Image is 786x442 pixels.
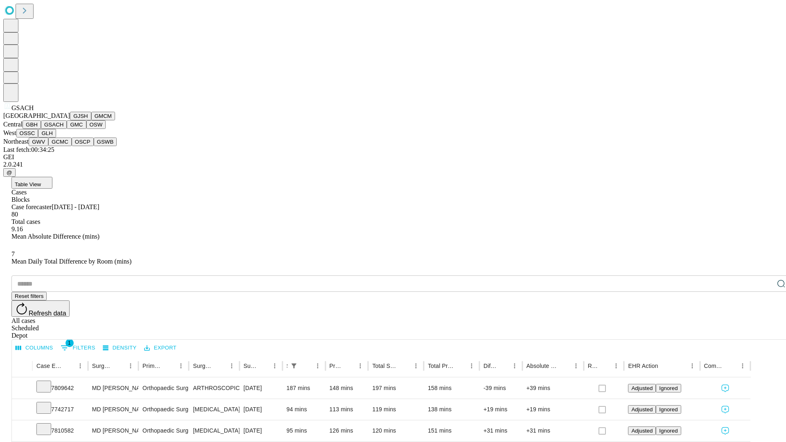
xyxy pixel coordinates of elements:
[483,378,518,399] div: -39 mins
[454,360,466,372] button: Sort
[92,399,134,420] div: MD [PERSON_NAME] [PERSON_NAME] Md
[86,120,106,129] button: OSW
[330,378,364,399] div: 148 mins
[659,360,671,372] button: Sort
[11,292,47,300] button: Reset filters
[67,120,86,129] button: GMC
[631,406,653,413] span: Adjusted
[330,420,364,441] div: 126 mins
[656,426,681,435] button: Ignored
[399,360,410,372] button: Sort
[428,399,475,420] div: 138 mins
[16,424,28,438] button: Expand
[269,360,280,372] button: Menu
[288,360,300,372] button: Show filters
[175,360,187,372] button: Menu
[142,363,163,369] div: Primary Service
[11,258,131,265] span: Mean Daily Total Difference by Room (mins)
[372,378,420,399] div: 197 mins
[300,360,312,372] button: Sort
[193,420,235,441] div: [MEDICAL_DATA] [MEDICAL_DATA]
[29,138,48,146] button: GWV
[244,363,257,369] div: Surgery Date
[656,384,681,392] button: Ignored
[36,399,84,420] div: 7742717
[509,360,520,372] button: Menu
[628,384,656,392] button: Adjusted
[101,342,139,354] button: Density
[244,420,278,441] div: [DATE]
[3,146,54,153] span: Last fetch: 00:34:25
[3,168,16,177] button: @
[23,120,41,129] button: GBH
[570,360,582,372] button: Menu
[330,363,343,369] div: Predicted In Room Duration
[656,405,681,414] button: Ignored
[659,428,678,434] span: Ignored
[94,138,117,146] button: GSWB
[75,360,86,372] button: Menu
[215,360,226,372] button: Sort
[59,341,97,354] button: Show filters
[11,233,99,240] span: Mean Absolute Difference (mins)
[628,426,656,435] button: Adjusted
[631,428,653,434] span: Adjusted
[193,399,235,420] div: [MEDICAL_DATA] [MEDICAL_DATA]
[11,300,70,317] button: Refresh data
[588,363,599,369] div: Resolved in EHR
[113,360,125,372] button: Sort
[526,420,580,441] div: +31 mins
[288,360,300,372] div: 1 active filter
[125,360,136,372] button: Menu
[16,381,28,396] button: Expand
[659,385,678,391] span: Ignored
[7,169,12,176] span: @
[11,250,15,257] span: 7
[287,420,321,441] div: 95 mins
[142,420,185,441] div: Orthopaedic Surgery
[559,360,570,372] button: Sort
[631,385,653,391] span: Adjusted
[3,129,16,136] span: West
[466,360,477,372] button: Menu
[16,129,38,138] button: OSSC
[725,360,737,372] button: Sort
[11,226,23,232] span: 9.16
[628,405,656,414] button: Adjusted
[15,293,43,299] span: Reset filters
[3,161,783,168] div: 2.0.241
[15,181,41,187] span: Table View
[226,360,237,372] button: Menu
[659,406,678,413] span: Ignored
[343,360,355,372] button: Sort
[372,420,420,441] div: 120 mins
[526,363,558,369] div: Absolute Difference
[52,203,99,210] span: [DATE] - [DATE]
[164,360,175,372] button: Sort
[38,129,56,138] button: GLH
[14,342,55,354] button: Select columns
[11,104,34,111] span: GSACH
[92,420,134,441] div: MD [PERSON_NAME] [PERSON_NAME] Md
[142,378,185,399] div: Orthopaedic Surgery
[372,399,420,420] div: 119 mins
[483,420,518,441] div: +31 mins
[257,360,269,372] button: Sort
[63,360,75,372] button: Sort
[36,378,84,399] div: 7809642
[11,211,18,218] span: 80
[36,420,84,441] div: 7810582
[287,399,321,420] div: 94 mins
[599,360,610,372] button: Sort
[610,360,622,372] button: Menu
[526,399,580,420] div: +19 mins
[48,138,72,146] button: GCMC
[410,360,422,372] button: Menu
[193,363,213,369] div: Surgery Name
[287,378,321,399] div: 187 mins
[92,378,134,399] div: MD [PERSON_NAME] [PERSON_NAME] Md
[428,363,454,369] div: Total Predicted Duration
[29,310,66,317] span: Refresh data
[91,112,115,120] button: GMCM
